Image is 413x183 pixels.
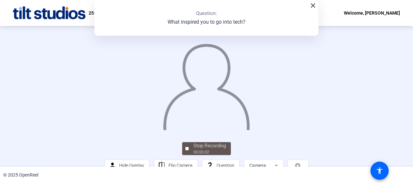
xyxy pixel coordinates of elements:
[158,162,166,170] mat-icon: flip
[202,160,240,171] button: Question
[169,163,193,168] span: Flip Camera
[119,163,144,168] span: Hide Overlay
[154,160,198,171] button: Flip Camera
[309,2,317,9] mat-icon: close
[344,9,400,17] div: Welcome, [PERSON_NAME]
[196,10,217,17] p: Question:
[376,167,383,175] mat-icon: accessibility
[3,172,38,178] div: © 2025 OpenReel
[182,142,231,155] button: Stop Recording00:00:02
[217,163,234,168] span: Question
[108,162,117,170] mat-icon: person
[162,39,250,130] img: overlay
[194,142,226,150] div: Stop Recording
[13,6,85,19] img: OpenReel logo
[105,160,149,171] button: Hide Overlay
[89,9,202,17] p: 25-18190359-OPT-Optum Tech Oct Town Hall self-reco
[194,149,226,155] div: 00:00:02
[168,18,245,26] p: What inspired you to go into tech?
[206,162,214,170] mat-icon: question_mark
